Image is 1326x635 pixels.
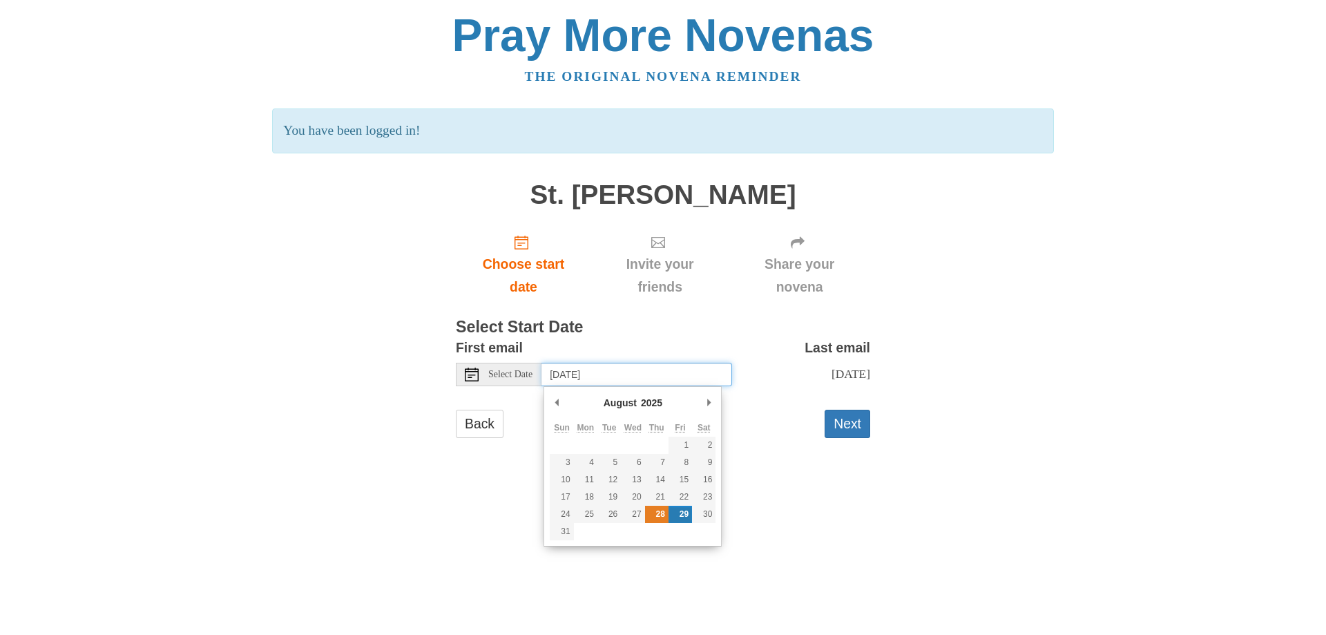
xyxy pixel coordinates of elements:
button: 23 [692,489,715,506]
button: 5 [597,454,621,471]
button: 18 [574,489,597,506]
abbr: Friday [675,423,685,433]
h3: Select Start Date [456,319,870,337]
button: 6 [621,454,644,471]
button: 1 [669,437,692,454]
span: Select Date [488,370,532,379]
button: 14 [645,471,669,489]
button: 17 [550,489,573,506]
abbr: Wednesday [624,423,642,433]
div: Click "Next" to confirm your start date first. [729,223,870,305]
button: 13 [621,471,644,489]
button: 10 [550,471,573,489]
label: First email [456,337,523,359]
button: 20 [621,489,644,506]
button: 7 [645,454,669,471]
abbr: Thursday [649,423,664,433]
button: 8 [669,454,692,471]
button: 24 [550,506,573,523]
span: Share your novena [742,253,856,298]
button: 22 [669,489,692,506]
abbr: Saturday [698,423,711,433]
label: Last email [805,337,870,359]
span: Choose start date [470,253,577,298]
button: 21 [645,489,669,506]
span: [DATE] [832,367,870,381]
button: 9 [692,454,715,471]
button: 30 [692,506,715,523]
button: 19 [597,489,621,506]
button: 27 [621,506,644,523]
div: 2025 [639,392,664,413]
button: 31 [550,523,573,540]
abbr: Sunday [554,423,570,433]
button: Next [825,410,870,438]
a: Back [456,410,503,438]
p: You have been logged in! [272,108,1053,153]
a: Pray More Novenas [452,10,874,61]
input: Use the arrow keys to pick a date [541,363,732,386]
button: 15 [669,471,692,489]
abbr: Monday [577,423,595,433]
button: 25 [574,506,597,523]
h1: St. [PERSON_NAME] [456,180,870,210]
span: Invite your friends [605,253,715,298]
button: Next Month [702,392,715,413]
div: Click "Next" to confirm your start date first. [591,223,729,305]
button: 29 [669,506,692,523]
button: Previous Month [550,392,564,413]
button: 16 [692,471,715,489]
a: Choose start date [456,223,591,305]
button: 2 [692,437,715,454]
div: August [602,392,639,413]
button: 3 [550,454,573,471]
button: 11 [574,471,597,489]
button: 28 [645,506,669,523]
button: 4 [574,454,597,471]
button: 26 [597,506,621,523]
button: 12 [597,471,621,489]
a: The original novena reminder [525,69,802,84]
abbr: Tuesday [602,423,616,433]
